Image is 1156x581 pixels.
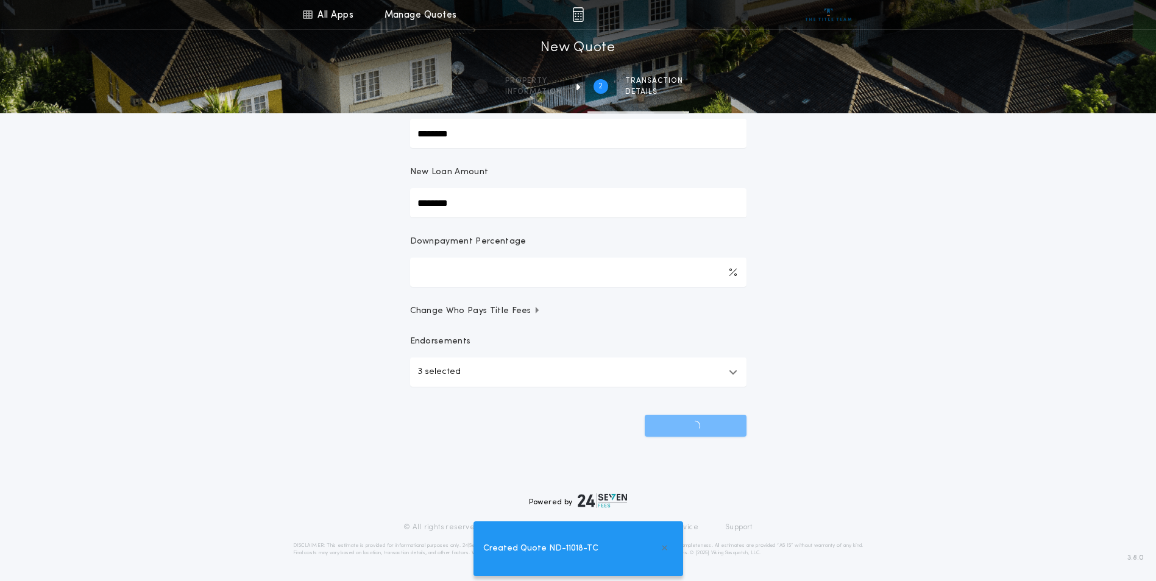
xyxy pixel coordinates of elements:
span: details [625,87,683,97]
span: Property [505,76,562,86]
p: New Loan Amount [410,166,489,178]
h2: 2 [598,82,603,91]
p: 3 selected [417,365,461,379]
input: Sale Price [410,119,746,148]
p: Endorsements [410,336,746,348]
div: Powered by [529,493,628,508]
p: Downpayment Percentage [410,236,527,248]
img: vs-icon [806,9,851,21]
input: Downpayment Percentage [410,258,746,287]
span: information [505,87,562,97]
button: 3 selected [410,357,746,387]
input: New Loan Amount [410,188,746,217]
span: Change Who Pays Title Fees [410,305,541,317]
span: Transaction [625,76,683,86]
img: logo [578,493,628,508]
span: Created Quote ND-11018-TC [483,542,598,555]
button: Change Who Pays Title Fees [410,305,746,317]
h1: New Quote [541,38,615,58]
img: img [572,7,584,22]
